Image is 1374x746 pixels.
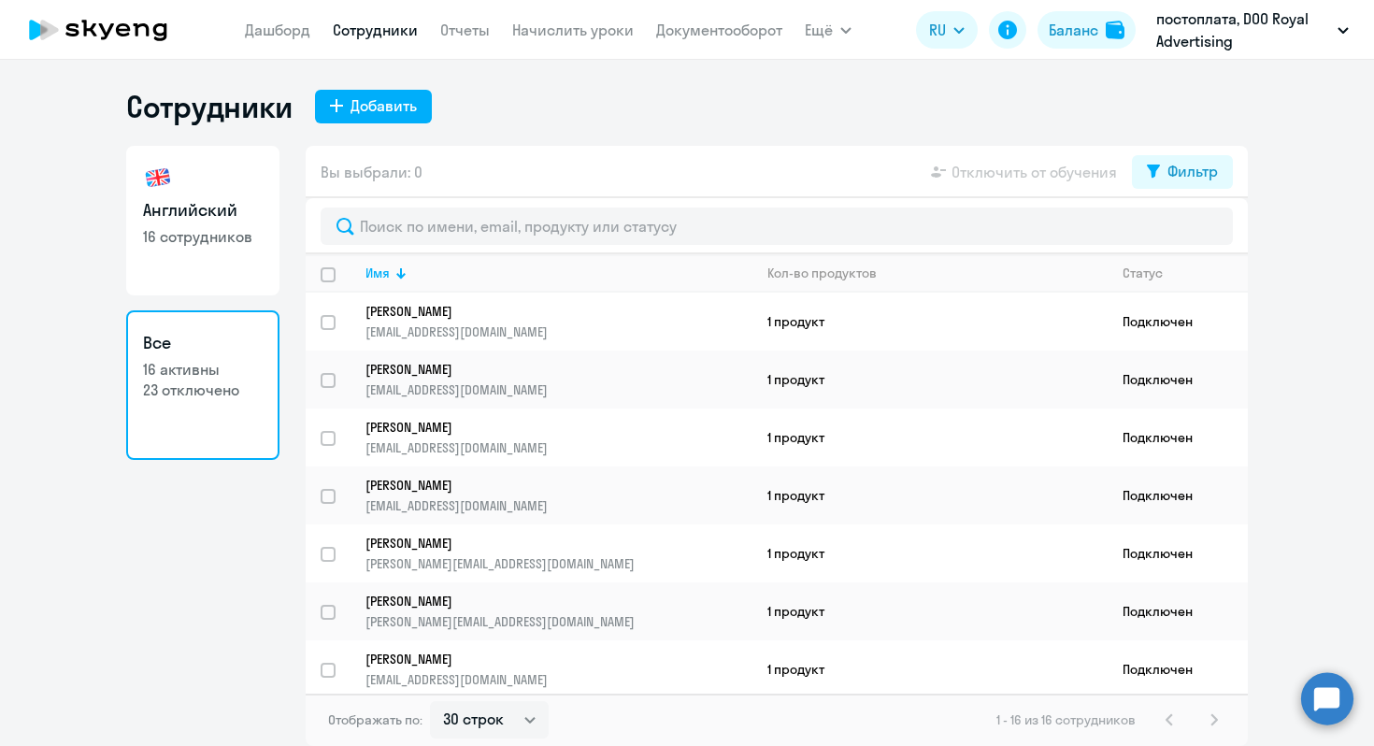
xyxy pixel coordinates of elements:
[440,21,490,39] a: Отчеты
[767,265,1107,281] div: Кол-во продуктов
[1147,7,1358,52] button: постоплата, DOO Royal Advertising
[143,359,263,380] p: 16 активны
[365,535,726,552] p: [PERSON_NAME]
[1049,19,1098,41] div: Баланс
[143,226,263,247] p: 16 сотрудников
[126,310,279,460] a: Все16 активны23 отключено
[805,19,833,41] span: Ещё
[365,265,751,281] div: Имя
[365,651,726,667] p: [PERSON_NAME]
[333,21,418,39] a: Сотрудники
[1108,524,1248,582] td: Подключен
[365,613,751,630] p: [PERSON_NAME][EMAIL_ADDRESS][DOMAIN_NAME]
[752,409,1108,466] td: 1 продукт
[752,582,1108,640] td: 1 продукт
[752,351,1108,409] td: 1 продукт
[245,21,310,39] a: Дашборд
[1108,640,1248,698] td: Подключен
[321,208,1233,245] input: Поиск по имени, email, продукту или статусу
[365,477,726,494] p: [PERSON_NAME]
[365,439,751,456] p: [EMAIL_ADDRESS][DOMAIN_NAME]
[365,671,751,688] p: [EMAIL_ADDRESS][DOMAIN_NAME]
[126,88,293,125] h1: Сотрудники
[1108,293,1248,351] td: Подключен
[1123,265,1163,281] div: Статус
[328,711,422,728] span: Отображать по:
[365,265,390,281] div: Имя
[365,361,751,398] a: [PERSON_NAME][EMAIL_ADDRESS][DOMAIN_NAME]
[1038,11,1136,49] button: Балансbalance
[1156,7,1330,52] p: постоплата, DOO Royal Advertising
[752,640,1108,698] td: 1 продукт
[365,361,726,378] p: [PERSON_NAME]
[365,419,726,436] p: [PERSON_NAME]
[126,146,279,295] a: Английский16 сотрудников
[315,90,432,123] button: Добавить
[752,293,1108,351] td: 1 продукт
[752,524,1108,582] td: 1 продукт
[143,163,173,193] img: english
[365,477,751,514] a: [PERSON_NAME][EMAIL_ADDRESS][DOMAIN_NAME]
[365,555,751,572] p: [PERSON_NAME][EMAIL_ADDRESS][DOMAIN_NAME]
[916,11,978,49] button: RU
[1108,582,1248,640] td: Подключен
[143,198,263,222] h3: Английский
[1108,409,1248,466] td: Подключен
[1167,160,1218,182] div: Фильтр
[752,466,1108,524] td: 1 продукт
[365,593,751,630] a: [PERSON_NAME][PERSON_NAME][EMAIL_ADDRESS][DOMAIN_NAME]
[512,21,634,39] a: Начислить уроки
[143,380,263,400] p: 23 отключено
[365,651,751,688] a: [PERSON_NAME][EMAIL_ADDRESS][DOMAIN_NAME]
[1106,21,1124,39] img: balance
[767,265,877,281] div: Кол-во продуктов
[656,21,782,39] a: Документооборот
[365,593,726,610] p: [PERSON_NAME]
[365,535,751,572] a: [PERSON_NAME][PERSON_NAME][EMAIL_ADDRESS][DOMAIN_NAME]
[996,711,1136,728] span: 1 - 16 из 16 сотрудников
[365,419,751,456] a: [PERSON_NAME][EMAIL_ADDRESS][DOMAIN_NAME]
[1108,351,1248,409] td: Подключен
[351,94,417,117] div: Добавить
[929,19,946,41] span: RU
[365,381,751,398] p: [EMAIL_ADDRESS][DOMAIN_NAME]
[143,331,263,355] h3: Все
[1132,155,1233,189] button: Фильтр
[1123,265,1247,281] div: Статус
[365,323,751,340] p: [EMAIL_ADDRESS][DOMAIN_NAME]
[1108,466,1248,524] td: Подключен
[365,303,751,340] a: [PERSON_NAME][EMAIL_ADDRESS][DOMAIN_NAME]
[805,11,852,49] button: Ещё
[321,161,422,183] span: Вы выбрали: 0
[365,497,751,514] p: [EMAIL_ADDRESS][DOMAIN_NAME]
[365,303,726,320] p: [PERSON_NAME]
